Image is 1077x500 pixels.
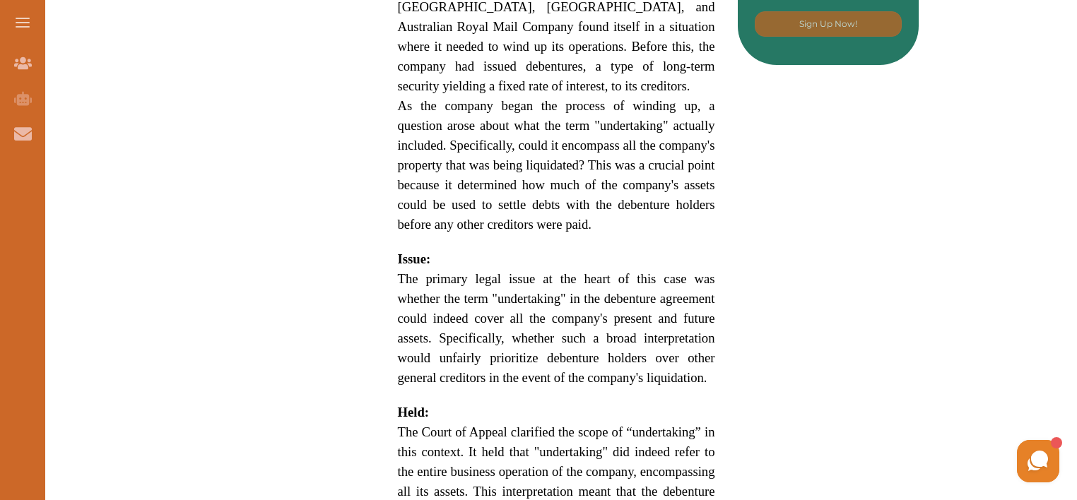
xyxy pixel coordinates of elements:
[755,121,1023,156] iframe: Reviews Badge Ribbon Widget
[755,11,902,37] button: [object Object]
[398,405,430,419] strong: Held:
[738,436,1063,486] iframe: HelpCrunch
[799,18,857,30] p: Sign Up Now!
[398,251,431,266] strong: Issue:
[398,98,715,232] span: As the company began the process of winding up, a question arose about what the term "undertaking...
[398,271,715,385] span: The primary legal issue at the heart of this case was whether the term "undertaking" in the deben...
